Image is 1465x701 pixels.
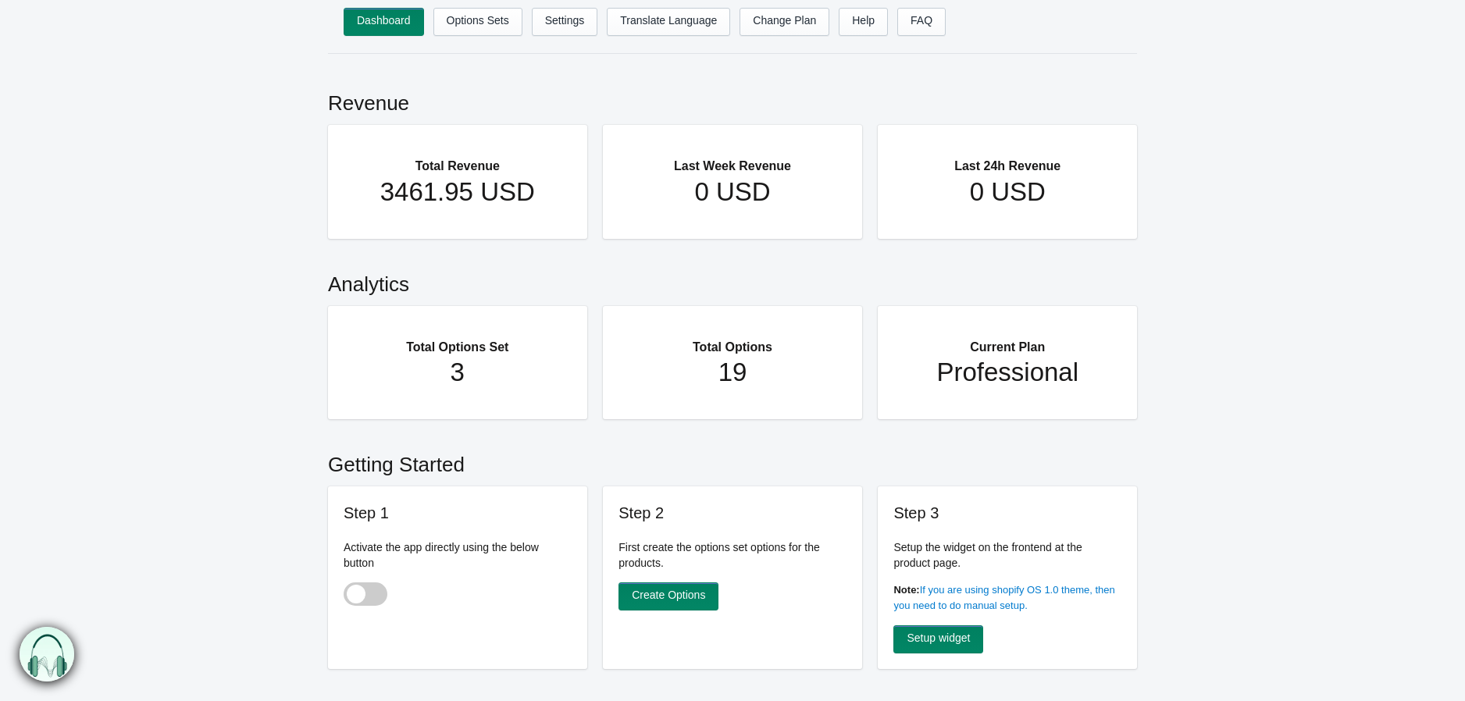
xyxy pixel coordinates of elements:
h1: 3 [359,357,556,388]
p: First create the options set options for the products. [618,539,847,571]
p: Activate the app directly using the below button [344,539,572,571]
a: Translate Language [607,8,730,36]
img: bxm.png [20,627,74,681]
h2: Current Plan [909,322,1106,358]
a: Create Options [618,582,718,610]
a: Help [839,8,888,36]
h3: Step 1 [344,502,572,524]
a: Settings [532,8,598,36]
h2: Revenue [328,73,1137,125]
h2: Last 24h Revenue [909,141,1106,176]
a: Change Plan [740,8,829,36]
a: Options Sets [433,8,522,36]
h2: Total Options [634,322,831,358]
a: FAQ [897,8,946,36]
h2: Last Week Revenue [634,141,831,176]
h2: Analytics [328,254,1137,306]
h1: 3461.95 USD [359,176,556,208]
h2: Total Revenue [359,141,556,176]
h2: Total Options Set [359,322,556,358]
h3: Step 2 [618,502,847,524]
b: Note: [893,584,919,596]
p: Setup the widget on the frontend at the product page. [893,539,1121,571]
h1: Professional [909,357,1106,388]
h1: 19 [634,357,831,388]
h1: 0 USD [634,176,831,208]
h1: 0 USD [909,176,1106,208]
a: Dashboard [344,8,424,36]
h2: Getting Started [328,435,1137,486]
h3: Step 3 [893,502,1121,524]
a: If you are using shopify OS 1.0 theme, then you need to do manual setup. [893,584,1114,611]
a: Setup widget [893,625,983,653]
